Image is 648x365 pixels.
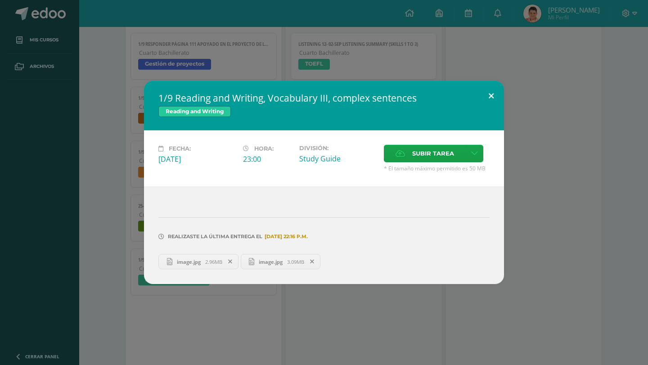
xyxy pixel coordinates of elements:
span: Reading and Writing [158,106,231,117]
span: Remover entrega [305,257,320,267]
span: image.jpg [254,258,287,265]
label: División: [299,145,377,151]
span: image.jpg [172,258,205,265]
a: image.jpg 2.96MB [158,254,238,269]
a: image.jpg 3.09MB [241,254,321,269]
div: [DATE] [158,154,236,164]
button: Close (Esc) [478,81,504,111]
span: 2.96MB [205,258,222,265]
div: 23:00 [243,154,292,164]
div: Study Guide [299,154,377,164]
span: * El tamaño máximo permitido es 50 MB [384,165,490,172]
span: Realizaste la última entrega el [168,233,262,240]
span: 3.09MB [287,258,304,265]
span: Hora: [254,145,274,152]
span: Remover entrega [223,257,238,267]
span: Fecha: [169,145,191,152]
h2: 1/9 Reading and Writing, Vocabulary III, complex sentences [158,92,490,104]
span: Subir tarea [412,145,454,162]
